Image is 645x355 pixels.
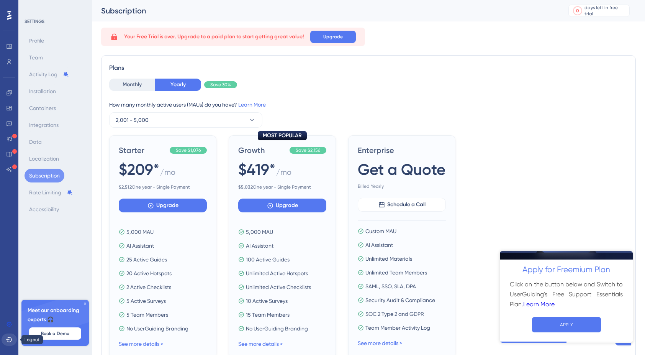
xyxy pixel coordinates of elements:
span: One year - Single Payment [119,184,207,190]
button: 2,001 - 5,000 [109,112,262,128]
span: AI Assistant [126,241,154,250]
div: Subscription [101,5,549,16]
span: Upgrade [323,34,343,40]
a: See more details > [358,340,402,346]
span: No UserGuiding Branding [246,324,308,333]
span: Starter [119,145,167,156]
span: $419* [238,159,275,180]
button: Integrations [25,118,63,132]
b: $ 5,032 [238,184,253,190]
span: 5,000 MAU [126,227,154,237]
span: Unlimited Materials [365,254,412,263]
div: 0 [576,8,579,14]
span: Unlimited Active Checklists [246,283,311,292]
b: $ 2,512 [119,184,132,190]
div: days left in free trial [584,5,627,17]
a: See more details > [238,341,283,347]
button: APPLY [32,66,101,81]
span: Team Member Activity Log [365,323,430,332]
span: 100 Active Guides [246,255,290,264]
button: Upgrade [119,199,207,212]
div: SETTINGS [25,18,87,25]
button: Data [25,135,46,149]
span: Enterprise [358,145,446,156]
button: Team [25,51,47,64]
span: $209* [119,159,159,180]
span: AI Assistant [365,240,393,250]
span: / mo [160,167,175,181]
span: Custom MAU [365,227,396,236]
span: Save $2,156 [296,147,320,153]
span: SOC 2 Type 2 and GDPR [365,309,424,319]
span: Security Audit & Compliance [365,296,435,305]
span: No UserGuiding Branding [126,324,188,333]
button: Profile [25,34,49,48]
span: Upgrade [156,201,178,210]
button: Upgrade [238,199,326,212]
span: SAML, SSO, SLA, DPA [365,282,416,291]
span: 20 Active Hotspots [126,269,172,278]
button: Schedule a Call [358,198,446,212]
button: Localization [25,152,64,166]
button: Containers [25,101,61,115]
button: Activity Log [25,67,74,81]
button: Yearly [155,79,201,91]
span: 2,001 - 5,000 [116,115,149,125]
button: Rate Limiting [25,186,77,199]
h3: Click on the button below and Switch to UserGuiding's Free Support Essentials Plan. [10,28,123,58]
span: One year - Single Payment [238,184,326,190]
a: See more details > [119,341,163,347]
span: Billed Yearly [358,183,446,189]
span: Unlimited Team Members [365,268,427,277]
a: Learn More [238,102,266,108]
a: Learn More [23,48,55,58]
span: Growth [238,145,286,156]
div: How many monthly active users (MAUs) do you have? [109,100,628,109]
span: 5 Team Members [126,310,168,319]
div: Plans [109,63,628,72]
span: / mo [276,167,291,181]
span: 5 Active Surveys [126,296,166,306]
img: launcher-image-alternative-text [2,5,16,18]
div: MOST POPULAR [258,131,307,140]
h2: Apply for Freemium Plan [6,12,127,25]
button: Upgrade [310,31,356,43]
span: Save $1,076 [176,147,201,153]
span: Book a Demo [41,330,69,337]
span: 2 Active Checklists [126,283,171,292]
span: Meet our onboarding experts 🎧 [28,306,83,324]
span: Upgrade [276,201,298,210]
button: Accessibility [25,202,64,216]
span: Save 30% [210,82,231,88]
button: Installation [25,84,61,98]
span: Your Free Trial is over. Upgrade to a paid plan to start getting great value! [124,32,304,41]
button: Book a Demo [29,327,81,340]
span: 10 Active Surveys [246,296,288,306]
span: 5,000 MAU [246,227,273,237]
button: Monthly [109,79,155,91]
button: Subscription [25,169,64,182]
span: AI Assistant [246,241,273,250]
span: Get a Quote [358,159,445,180]
span: 25 Active Guides [126,255,167,264]
span: 15 Team Members [246,310,290,319]
span: Unlimited Active Hotspots [246,269,308,278]
span: Schedule a Call [387,200,426,209]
